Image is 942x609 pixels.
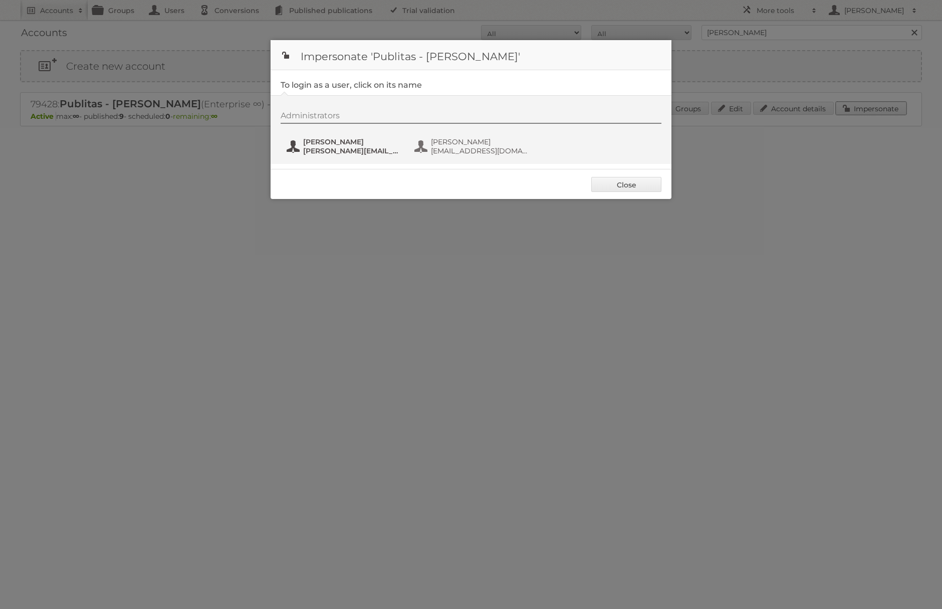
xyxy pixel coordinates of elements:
[431,137,528,146] span: [PERSON_NAME]
[303,146,400,155] span: [PERSON_NAME][EMAIL_ADDRESS][DOMAIN_NAME]
[286,136,403,156] button: [PERSON_NAME] [PERSON_NAME][EMAIL_ADDRESS][DOMAIN_NAME]
[413,136,531,156] button: [PERSON_NAME] [EMAIL_ADDRESS][DOMAIN_NAME]
[271,40,671,70] h1: Impersonate 'Publitas - [PERSON_NAME]'
[281,80,422,90] legend: To login as a user, click on its name
[303,137,400,146] span: [PERSON_NAME]
[281,111,661,124] div: Administrators
[431,146,528,155] span: [EMAIL_ADDRESS][DOMAIN_NAME]
[591,177,661,192] a: Close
